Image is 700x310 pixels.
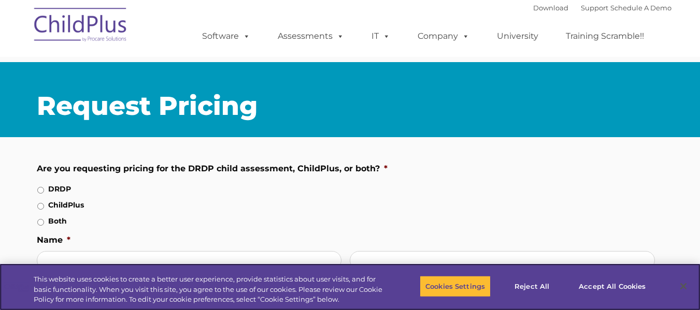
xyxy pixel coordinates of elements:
label: DRDP [48,184,71,195]
span: Request Pricing [37,90,258,122]
label: Both [48,216,67,227]
a: Training Scramble!! [555,26,654,47]
div: This website uses cookies to create a better user experience, provide statistics about user visit... [34,274,385,305]
label: ChildPlus [48,200,84,211]
a: Company [407,26,480,47]
a: IT [361,26,401,47]
button: Accept All Cookies [573,275,651,297]
a: Software [192,26,261,47]
button: Close [672,275,695,298]
a: Support [581,4,608,12]
label: Are you requesting pricing for the DRDP child assessment, ChildPlus, or both? [37,164,655,174]
button: Cookies Settings [420,275,491,297]
button: Reject All [499,275,564,297]
a: University [487,26,549,47]
a: Assessments [267,26,354,47]
a: Download [533,4,568,12]
a: Schedule A Demo [610,4,672,12]
label: Name [37,235,655,246]
img: ChildPlus by Procare Solutions [29,1,133,52]
font: | [533,4,672,12]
